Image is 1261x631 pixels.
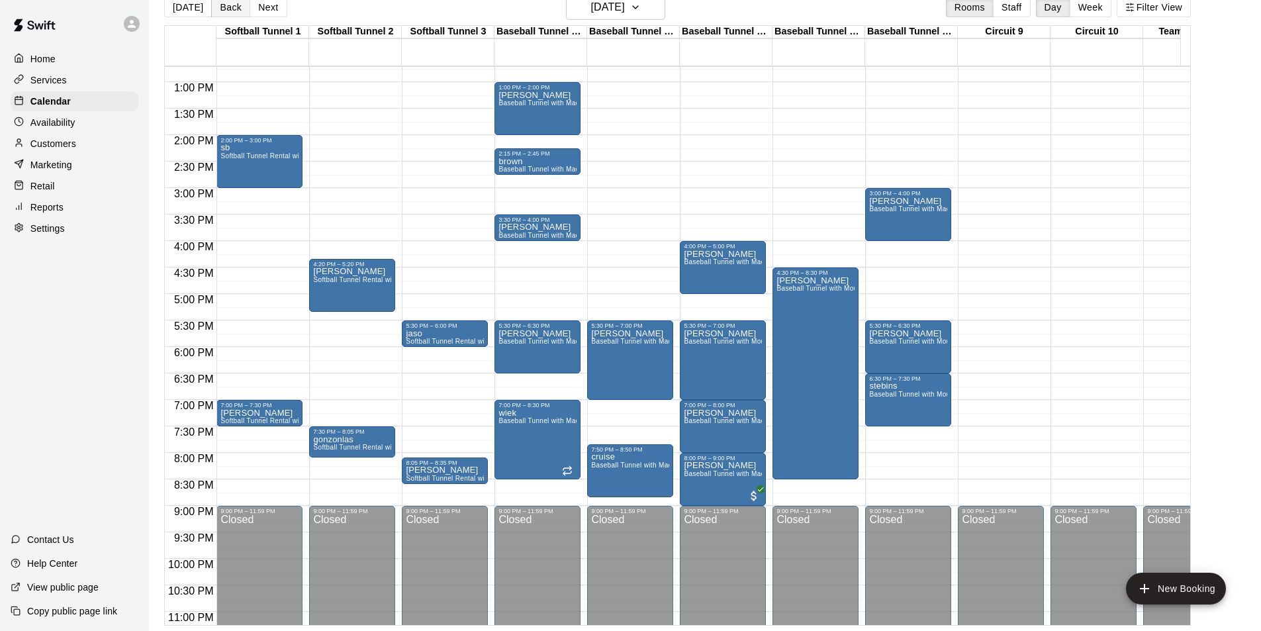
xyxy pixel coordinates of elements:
[498,402,577,409] div: 7:00 PM – 8:30 PM
[171,109,217,120] span: 1:30 PM
[220,137,299,144] div: 2:00 PM – 3:00 PM
[684,243,762,250] div: 4:00 PM – 5:00 PM
[680,26,772,38] div: Baseball Tunnel 6 (Machine)
[591,446,669,453] div: 7:50 PM – 8:50 PM
[30,158,72,171] p: Marketing
[680,241,766,294] div: 4:00 PM – 5:00 PM: nurenberg
[776,508,855,514] div: 9:00 PM – 11:59 PM
[494,215,581,241] div: 3:30 PM – 4:00 PM: kelley
[27,581,99,594] p: View public page
[865,188,951,241] div: 3:00 PM – 4:00 PM: mr anderson
[680,400,766,453] div: 7:00 PM – 8:00 PM: garcia
[869,322,947,329] div: 5:30 PM – 6:30 PM
[171,241,217,252] span: 4:00 PM
[684,455,762,461] div: 8:00 PM – 9:00 PM
[220,402,299,409] div: 7:00 PM – 7:30 PM
[958,26,1051,38] div: Circuit 9
[498,99,592,107] span: Baseball Tunnel with Machine
[776,269,855,276] div: 4:30 PM – 8:30 PM
[11,155,138,175] a: Marketing
[747,489,761,503] span: All customers have paid
[171,82,217,93] span: 1:00 PM
[962,508,1040,514] div: 9:00 PM – 11:59 PM
[313,444,426,451] span: Softball Tunnel Rental with Machine
[498,166,592,173] span: Baseball Tunnel with Machine
[220,508,299,514] div: 9:00 PM – 11:59 PM
[309,26,402,38] div: Softball Tunnel 2
[30,179,55,193] p: Retail
[498,150,577,157] div: 2:15 PM – 2:45 PM
[772,26,865,38] div: Baseball Tunnel 7 (Mound/Machine)
[494,400,581,479] div: 7:00 PM – 8:30 PM: wiek
[11,197,138,217] div: Reports
[171,267,217,279] span: 4:30 PM
[562,465,573,476] span: Recurring event
[498,417,592,424] span: Baseball Tunnel with Machine
[869,508,947,514] div: 9:00 PM – 11:59 PM
[1051,26,1143,38] div: Circuit 10
[165,559,216,570] span: 10:00 PM
[171,532,217,544] span: 9:30 PM
[30,52,56,66] p: Home
[591,461,685,469] span: Baseball Tunnel with Machine
[776,285,865,292] span: Baseball Tunnel with Mound
[406,338,519,345] span: Softball Tunnel Rental with Machine
[865,26,958,38] div: Baseball Tunnel 8 (Mound)
[11,70,138,90] a: Services
[313,261,391,267] div: 4:20 PM – 5:20 PM
[11,218,138,238] a: Settings
[27,533,74,546] p: Contact Us
[680,320,766,400] div: 5:30 PM – 7:00 PM: rivera
[313,428,391,435] div: 7:30 PM – 8:05 PM
[591,322,669,329] div: 5:30 PM – 7:00 PM
[684,338,772,345] span: Baseball Tunnel with Mound
[406,460,484,466] div: 8:05 PM – 8:35 PM
[171,188,217,199] span: 3:00 PM
[220,417,334,424] span: Softball Tunnel Rental with Machine
[591,508,669,514] div: 9:00 PM – 11:59 PM
[684,322,762,329] div: 5:30 PM – 7:00 PM
[11,49,138,69] div: Home
[171,347,217,358] span: 6:00 PM
[587,26,680,38] div: Baseball Tunnel 5 (Machine)
[216,400,303,426] div: 7:00 PM – 7:30 PM: brewer
[171,320,217,332] span: 5:30 PM
[1143,26,1236,38] div: Team Room 1
[171,506,217,517] span: 9:00 PM
[171,135,217,146] span: 2:00 PM
[587,320,673,400] div: 5:30 PM – 7:00 PM: rivera
[498,322,577,329] div: 5:30 PM – 6:30 PM
[11,134,138,154] a: Customers
[402,458,488,484] div: 8:05 PM – 8:35 PM: wilson
[11,91,138,111] div: Calendar
[171,400,217,411] span: 7:00 PM
[171,215,217,226] span: 3:30 PM
[494,320,581,373] div: 5:30 PM – 6:30 PM: johnson
[171,479,217,491] span: 8:30 PM
[165,612,216,623] span: 11:00 PM
[680,453,766,506] div: 8:00 PM – 9:00 PM: Gio Baeza
[1054,508,1133,514] div: 9:00 PM – 11:59 PM
[494,82,581,135] div: 1:00 PM – 2:00 PM: munksgard
[27,557,77,570] p: Help Center
[1147,508,1225,514] div: 9:00 PM – 11:59 PM
[11,176,138,196] a: Retail
[591,338,685,345] span: Baseball Tunnel with Machine
[684,258,778,266] span: Baseball Tunnel with Machine
[498,338,592,345] span: Baseball Tunnel with Machine
[1126,573,1226,605] button: add
[869,391,958,398] span: Baseball Tunnel with Mound
[684,402,762,409] div: 7:00 PM – 8:00 PM
[171,373,217,385] span: 6:30 PM
[30,222,65,235] p: Settings
[309,426,395,458] div: 7:30 PM – 8:05 PM: gonzonlas
[772,267,859,479] div: 4:30 PM – 8:30 PM: anderson
[684,470,778,477] span: Baseball Tunnel with Machine
[869,205,963,213] span: Baseball Tunnel with Machine
[220,152,334,160] span: Softball Tunnel Rental with Machine
[498,84,577,91] div: 1:00 PM – 2:00 PM
[313,276,426,283] span: Softball Tunnel Rental with Machine
[587,444,673,497] div: 7:50 PM – 8:50 PM: cruise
